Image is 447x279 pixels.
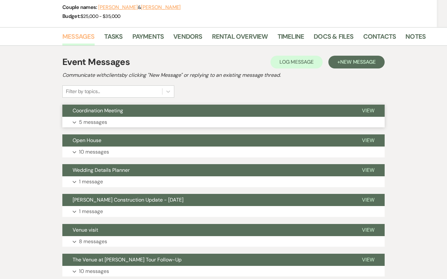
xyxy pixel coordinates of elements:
button: +New Message [328,56,385,68]
span: View [362,227,374,233]
p: 8 messages [79,237,107,246]
button: 1 message [62,176,385,187]
p: 5 messages [79,118,107,126]
a: Messages [62,31,95,45]
h2: Communicate with clients by clicking "New Message" or replying to an existing message thread. [62,71,385,79]
span: & [98,4,181,11]
p: 10 messages [79,267,109,275]
button: View [352,194,385,206]
span: New Message [340,59,376,65]
span: View [362,167,374,173]
button: [PERSON_NAME] [141,5,181,10]
span: The Venue at [PERSON_NAME] Tour Follow-Up [73,256,182,263]
button: [PERSON_NAME] [98,5,138,10]
a: Payments [132,31,164,45]
a: Notes [405,31,426,45]
span: Venue visit [73,227,98,233]
span: [PERSON_NAME] Construction Update - [DATE] [73,196,184,203]
button: Venue visit [62,224,352,236]
button: Open House [62,134,352,147]
span: View [362,137,374,144]
a: Rental Overview [212,31,268,45]
h1: Event Messages [62,55,130,69]
span: $25,000 - $35,000 [81,13,121,20]
a: Timeline [278,31,304,45]
button: 8 messages [62,236,385,247]
button: Log Message [271,56,323,68]
span: View [362,107,374,114]
button: Wedding Details Planner [62,164,352,176]
a: Contacts [363,31,396,45]
a: Vendors [173,31,202,45]
span: Open House [73,137,101,144]
p: 1 message [79,207,103,216]
a: Docs & Files [314,31,353,45]
span: View [362,196,374,203]
button: View [352,105,385,117]
a: Tasks [104,31,123,45]
button: View [352,254,385,266]
div: Filter by topics... [66,88,100,95]
button: The Venue at [PERSON_NAME] Tour Follow-Up [62,254,352,266]
p: 1 message [79,178,103,186]
span: Wedding Details Planner [73,167,130,173]
button: Coordination Meeting [62,105,352,117]
span: Couple names: [62,4,98,11]
button: View [352,134,385,147]
p: 10 messages [79,148,109,156]
button: View [352,164,385,176]
button: [PERSON_NAME] Construction Update - [DATE] [62,194,352,206]
button: 10 messages [62,266,385,277]
button: 10 messages [62,147,385,157]
span: Budget: [62,13,81,20]
button: View [352,224,385,236]
button: 5 messages [62,117,385,128]
span: Coordination Meeting [73,107,123,114]
button: 1 message [62,206,385,217]
span: View [362,256,374,263]
span: Log Message [279,59,314,65]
